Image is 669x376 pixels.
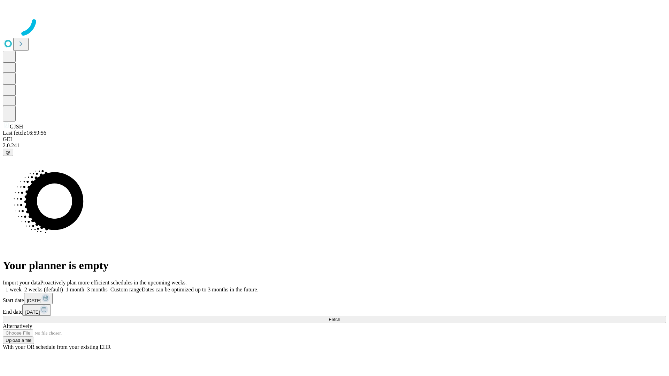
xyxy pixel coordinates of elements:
[3,149,13,156] button: @
[110,287,141,292] span: Custom range
[6,150,10,155] span: @
[24,287,63,292] span: 2 weeks (default)
[141,287,258,292] span: Dates can be optimized up to 3 months in the future.
[27,298,41,303] span: [DATE]
[3,130,46,136] span: Last fetch: 16:59:56
[3,304,666,316] div: End date
[25,310,40,315] span: [DATE]
[3,280,40,285] span: Import your data
[87,287,108,292] span: 3 months
[40,280,187,285] span: Proactively plan more efficient schedules in the upcoming weeks.
[3,344,111,350] span: With your OR schedule from your existing EHR
[3,316,666,323] button: Fetch
[3,337,34,344] button: Upload a file
[3,136,666,142] div: GEI
[24,293,53,304] button: [DATE]
[6,287,22,292] span: 1 week
[3,323,32,329] span: Alternatively
[3,259,666,272] h1: Your planner is empty
[66,287,84,292] span: 1 month
[3,142,666,149] div: 2.0.241
[10,124,23,130] span: GJSH
[3,293,666,304] div: Start date
[329,317,340,322] span: Fetch
[22,304,51,316] button: [DATE]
